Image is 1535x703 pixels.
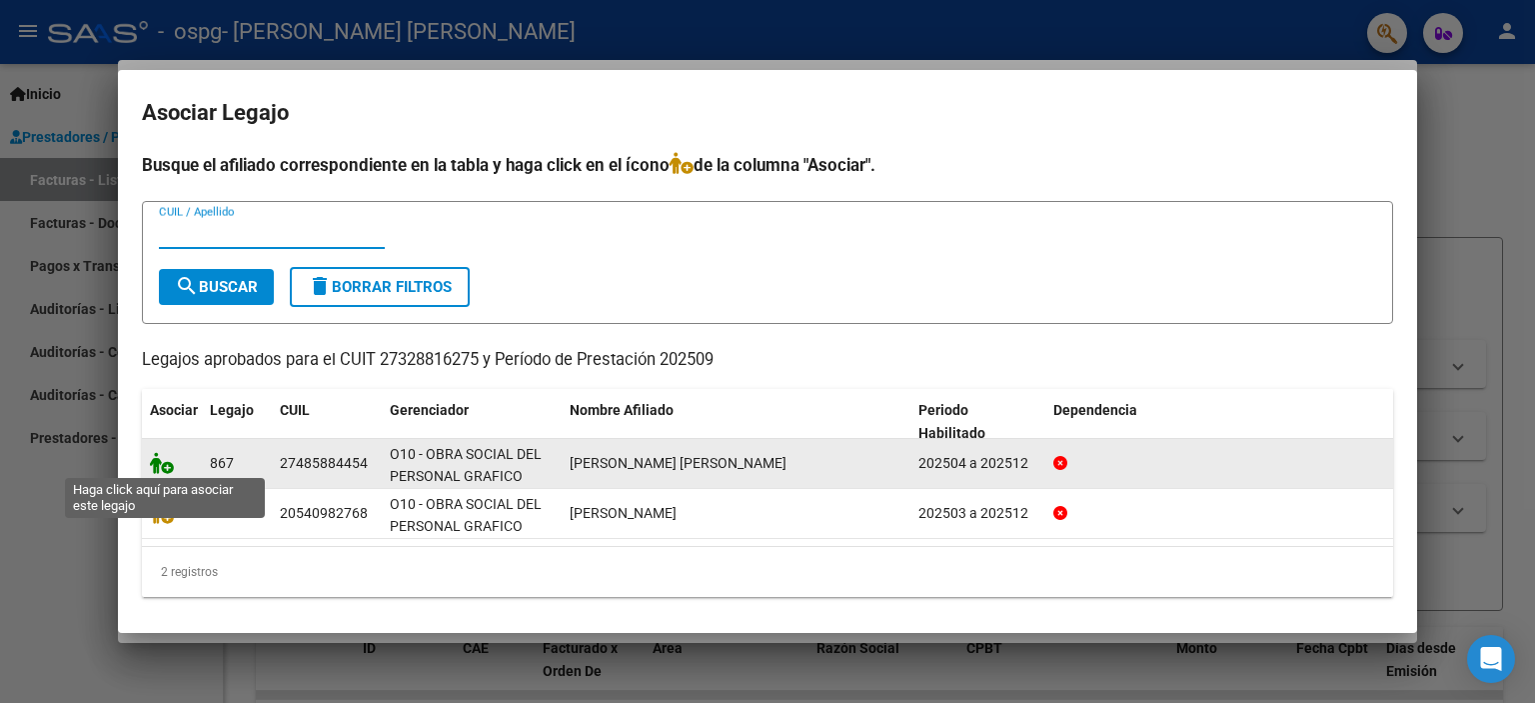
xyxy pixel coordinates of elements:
div: 20540982768 [280,502,368,525]
span: Buscar [175,278,258,296]
span: TISSERA DYLAN TOMAS [570,505,677,521]
span: Dependencia [1053,402,1137,418]
button: Borrar Filtros [290,267,470,307]
span: Nombre Afiliado [570,402,674,418]
datatable-header-cell: Asociar [142,389,202,455]
button: Buscar [159,269,274,305]
datatable-header-cell: Periodo Habilitado [910,389,1045,455]
span: O10 - OBRA SOCIAL DEL PERSONAL GRAFICO [390,446,542,485]
datatable-header-cell: Legajo [202,389,272,455]
div: 202504 a 202512 [918,452,1037,475]
span: Borrar Filtros [308,278,452,296]
span: O10 - OBRA SOCIAL DEL PERSONAL GRAFICO [390,496,542,535]
span: Periodo Habilitado [918,402,985,441]
span: 795 [210,505,234,521]
div: 202503 a 202512 [918,502,1037,525]
div: 2 registros [142,547,1393,597]
h4: Busque el afiliado correspondiente en la tabla y haga click en el ícono de la columna "Asociar". [142,152,1393,178]
span: TISSERA CAMILA AYELEN [570,455,786,471]
span: Gerenciador [390,402,469,418]
span: Legajo [210,402,254,418]
datatable-header-cell: Nombre Afiliado [562,389,910,455]
span: CUIL [280,402,310,418]
mat-icon: delete [308,274,332,298]
span: Asociar [150,402,198,418]
div: 27485884454 [280,452,368,475]
span: 867 [210,455,234,471]
div: Open Intercom Messenger [1467,635,1515,683]
datatable-header-cell: CUIL [272,389,382,455]
datatable-header-cell: Dependencia [1045,389,1394,455]
h2: Asociar Legajo [142,94,1393,132]
datatable-header-cell: Gerenciador [382,389,562,455]
p: Legajos aprobados para el CUIT 27328816275 y Período de Prestación 202509 [142,348,1393,373]
mat-icon: search [175,274,199,298]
